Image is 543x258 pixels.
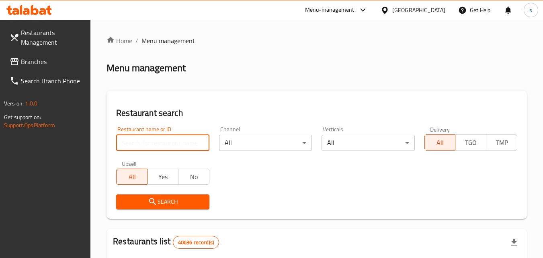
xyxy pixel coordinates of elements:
[135,36,138,45] li: /
[322,135,414,151] div: All
[113,235,219,249] h2: Restaurants list
[116,169,148,185] button: All
[21,76,84,86] span: Search Branch Phone
[173,239,219,246] span: 40636 record(s)
[428,137,453,149] span: All
[219,135,312,151] div: All
[430,126,450,132] label: Delivery
[116,135,209,151] input: Search for restaurant name or ID..
[504,233,524,252] div: Export file
[173,236,219,249] div: Total records count
[3,23,91,52] a: Restaurants Management
[107,62,186,74] h2: Menu management
[424,134,456,151] button: All
[116,194,209,209] button: Search
[107,36,132,45] a: Home
[529,6,532,14] span: s
[21,57,84,66] span: Branches
[4,112,41,122] span: Get support on:
[459,137,483,149] span: TGO
[21,28,84,47] span: Restaurants Management
[3,52,91,71] a: Branches
[107,36,527,45] nav: breadcrumb
[25,98,37,109] span: 1.0.0
[392,6,445,14] div: [GEOGRAPHIC_DATA]
[116,107,517,119] h2: Restaurant search
[305,5,354,15] div: Menu-management
[486,134,517,151] button: TMP
[178,169,209,185] button: No
[182,171,206,183] span: No
[120,171,144,183] span: All
[490,137,514,149] span: TMP
[4,120,55,130] a: Support.OpsPlatform
[147,169,178,185] button: Yes
[455,134,486,151] button: TGO
[123,197,203,207] span: Search
[3,71,91,91] a: Search Branch Phone
[122,161,137,166] label: Upsell
[151,171,175,183] span: Yes
[4,98,24,109] span: Version:
[141,36,195,45] span: Menu management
